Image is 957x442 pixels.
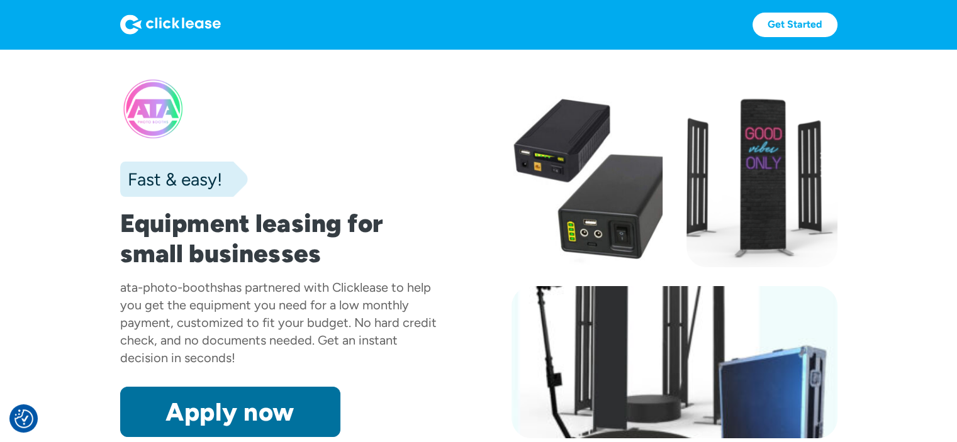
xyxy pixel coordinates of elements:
[14,409,33,428] button: Consent Preferences
[120,14,221,35] img: Logo
[120,167,222,192] div: Fast & easy!
[120,208,446,268] h1: Equipment leasing for small businesses
[120,387,340,437] a: Apply now
[120,280,223,295] div: ata-photo-booths
[120,280,437,365] div: has partnered with Clicklease to help you get the equipment you need for a low monthly payment, c...
[14,409,33,428] img: Revisit consent button
[753,13,837,37] a: Get Started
